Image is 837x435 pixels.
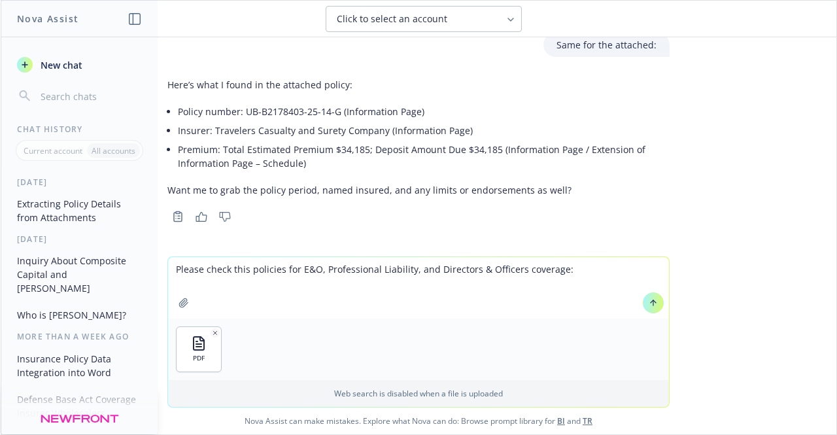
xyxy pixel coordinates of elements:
[12,193,147,228] button: Extracting Policy Details from Attachments
[178,140,670,173] li: Premium: Total Estimated Premium $34,185; Deposit Amount Due $34,185 (Information Page / Extensio...
[12,250,147,299] button: Inquiry About Composite Capital and [PERSON_NAME]
[557,415,565,426] a: BI
[167,183,670,197] p: Want me to grab the policy period, named insured, and any limits or endorsements as well?
[176,388,661,399] p: Web search is disabled when a file is uploaded
[177,327,221,372] button: PDF
[92,145,135,156] p: All accounts
[38,58,82,72] span: New chat
[193,354,205,362] span: PDF
[1,177,158,188] div: [DATE]
[178,102,670,121] li: Policy number: UB-B2178403-25-14-G (Information Page)
[1,124,158,135] div: Chat History
[17,12,78,26] h1: Nova Assist
[178,121,670,140] li: Insurer: Travelers Casualty and Surety Company (Information Page)
[326,6,522,32] button: Click to select an account
[6,408,831,434] span: Nova Assist can make mistakes. Explore what Nova can do: Browse prompt library for and
[12,53,147,77] button: New chat
[12,389,147,424] button: Defense Base Act Coverage Insurer Wholesalers
[167,78,670,92] p: Here’s what I found in the attached policy:
[38,87,142,105] input: Search chats
[12,304,147,326] button: Who is [PERSON_NAME]?
[12,348,147,383] button: Insurance Policy Data Integration into Word
[556,38,657,52] p: Same for the attached:
[583,415,592,426] a: TR
[337,12,447,26] span: Click to select an account
[1,234,158,245] div: [DATE]
[24,145,82,156] p: Current account
[172,211,184,222] svg: Copy to clipboard
[1,331,158,342] div: More than a week ago
[168,257,669,319] textarea: Please check this policies for E&O, Professional Liability, and Directors & Officers coverage:
[214,207,235,226] button: Thumbs down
